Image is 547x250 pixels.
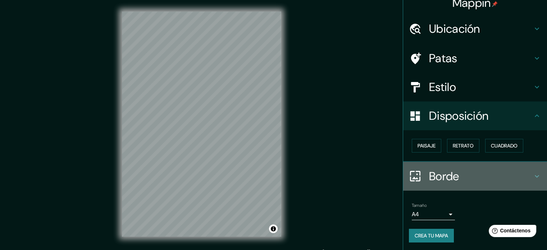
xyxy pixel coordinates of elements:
[403,44,547,73] div: Patas
[412,139,441,153] button: Paisaje
[403,73,547,101] div: Estilo
[418,142,436,149] font: Paisaje
[409,229,454,242] button: Crea tu mapa
[453,142,474,149] font: Retrato
[403,162,547,191] div: Borde
[429,21,480,36] font: Ubicación
[483,222,539,242] iframe: Lanzador de widgets de ayuda
[122,12,281,237] canvas: Mapa
[429,51,457,66] font: Patas
[491,142,518,149] font: Cuadrado
[412,209,455,220] div: A4
[429,79,456,95] font: Estilo
[492,1,498,7] img: pin-icon.png
[403,101,547,130] div: Disposición
[412,210,419,218] font: A4
[269,224,278,233] button: Activar o desactivar atribución
[447,139,479,153] button: Retrato
[429,169,459,184] font: Borde
[429,108,488,123] font: Disposición
[403,14,547,43] div: Ubicación
[415,232,448,239] font: Crea tu mapa
[485,139,523,153] button: Cuadrado
[412,203,427,208] font: Tamaño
